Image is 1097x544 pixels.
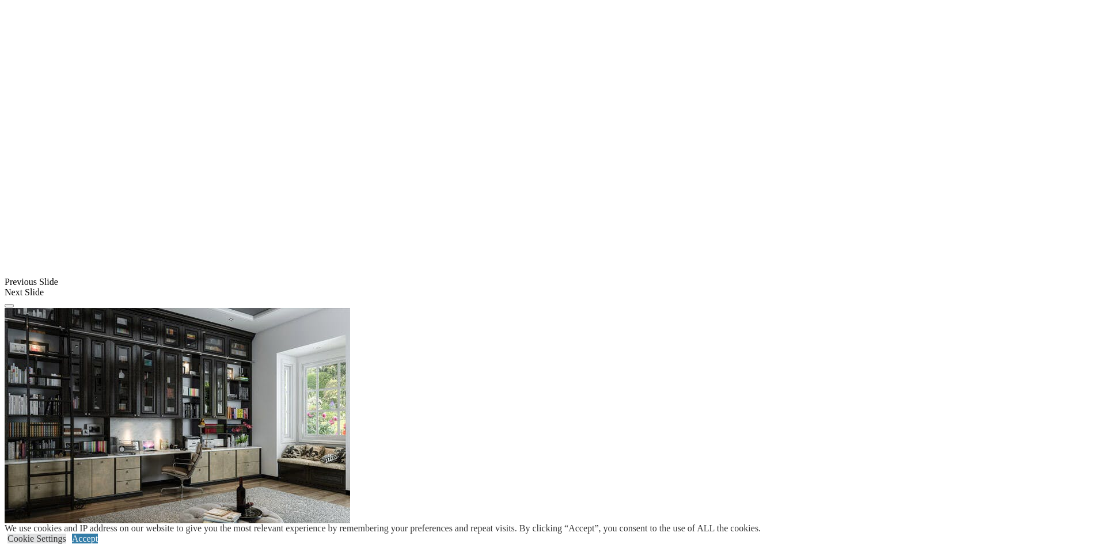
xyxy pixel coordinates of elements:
div: Previous Slide [5,277,1092,287]
button: Click here to pause slide show [5,304,14,307]
a: Accept [72,534,98,543]
div: Next Slide [5,287,1092,298]
a: Cookie Settings [7,534,66,543]
img: Banner for mobile view [5,308,350,538]
div: We use cookies and IP address on our website to give you the most relevant experience by remember... [5,523,761,534]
